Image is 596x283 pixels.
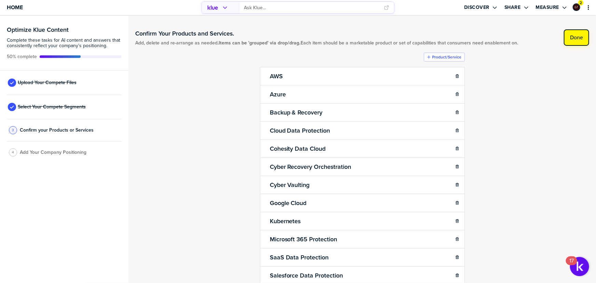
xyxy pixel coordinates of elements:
h3: Optimize Klue Content [7,27,122,33]
strong: Items can be 'grouped' via drop/drag. [219,39,301,46]
li: Backup & Recovery [260,103,465,122]
li: Cyber Recovery Orchestration [260,158,465,176]
li: SaaS Data Protection [260,248,465,267]
div: 17 [569,261,574,270]
h1: Confirm Your Products and Services. [135,29,518,38]
li: Cloud Data Protection [260,121,465,140]
label: Share [504,4,521,11]
label: Measure [536,4,559,11]
button: Product/Service [424,53,465,62]
h2: Microsoft 365 Protection [268,234,339,244]
label: Product/Service [432,54,462,60]
img: ee1355cada6433fc92aa15fbfe4afd43-sml.png [573,4,580,10]
span: Complete these tasks for AI content and answers that consistently reflect your company’s position... [7,38,122,49]
span: 4 [12,150,14,155]
li: Azure [260,85,465,104]
h2: AWS [268,71,284,81]
h2: Cohesity Data Cloud [268,144,327,153]
span: 3 [12,127,14,133]
li: Cohesity Data Cloud [260,139,465,158]
span: 2 [580,0,582,5]
div: Graham Tutti [573,3,580,11]
span: Select Your Compete Segments [18,104,86,110]
h2: Backup & Recovery [268,108,324,117]
li: AWS [260,67,465,85]
h2: Salesforce Data Protection [268,271,345,280]
a: Edit Profile [572,3,581,12]
button: Done [564,29,589,46]
h2: SaaS Data Protection [268,253,330,262]
h2: Kubernetes [268,216,302,226]
button: Open Resource Center, 17 new notifications [570,257,589,276]
h2: Google Cloud [268,198,308,208]
li: Kubernetes [260,212,465,230]
span: Add Your Company Positioning [20,150,86,155]
h2: Cyber Vaulting [268,180,311,190]
h2: Azure [268,90,287,99]
li: Microsoft 365 Protection [260,230,465,248]
label: Done [570,34,583,41]
span: Confirm your Products or Services [20,127,94,133]
span: Active [7,54,37,59]
label: Discover [464,4,489,11]
li: Cyber Vaulting [260,176,465,194]
input: Ask Klue... [244,2,380,13]
span: Add, delete and re-arrange as needed. Each item should be a marketable product or set of capabili... [135,40,518,46]
li: Google Cloud [260,194,465,212]
span: Home [7,4,23,10]
span: Upload Your Compete Files [18,80,77,85]
h2: Cloud Data Protection [268,126,332,135]
h2: Cyber Recovery Orchestration [268,162,353,172]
